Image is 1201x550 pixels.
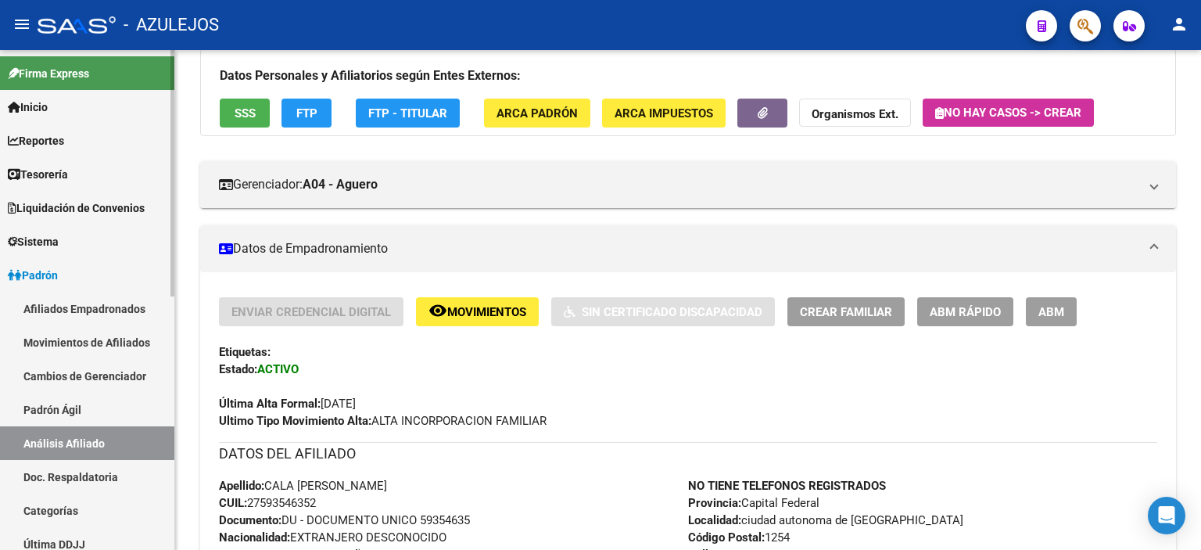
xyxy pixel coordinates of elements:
[257,362,299,376] strong: ACTIVO
[923,99,1094,127] button: No hay casos -> Crear
[219,176,1138,193] mat-panel-title: Gerenciador:
[602,99,726,128] button: ARCA Impuestos
[219,530,290,545] strong: Nacionalidad:
[582,305,762,319] span: Sin Certificado Discapacidad
[688,530,790,545] span: 1254
[812,107,898,121] strong: Organismos Ext.
[799,99,911,128] button: Organismos Ext.
[935,106,1081,120] span: No hay casos -> Crear
[688,530,765,545] strong: Código Postal:
[219,362,257,376] strong: Estado:
[219,530,446,545] span: EXTRANJERO DESCONOCIDO
[219,414,371,428] strong: Ultimo Tipo Movimiento Alta:
[296,106,317,120] span: FTP
[368,106,447,120] span: FTP - Titular
[615,106,713,120] span: ARCA Impuestos
[1026,297,1077,326] button: ABM
[219,479,264,493] strong: Apellido:
[497,106,578,120] span: ARCA Padrón
[219,496,316,510] span: 27593546352
[416,297,539,326] button: Movimientos
[231,305,391,319] span: Enviar Credencial Digital
[800,305,892,319] span: Crear Familiar
[219,397,321,411] strong: Última Alta Formal:
[219,297,403,326] button: Enviar Credencial Digital
[447,305,526,319] span: Movimientos
[8,267,58,284] span: Padrón
[219,397,356,411] span: [DATE]
[219,345,271,359] strong: Etiquetas:
[219,240,1138,257] mat-panel-title: Datos de Empadronamiento
[688,496,819,510] span: Capital Federal
[688,513,741,527] strong: Localidad:
[219,443,1157,465] h3: DATOS DEL AFILIADO
[8,166,68,183] span: Tesorería
[219,479,387,493] span: CALA [PERSON_NAME]
[1038,305,1064,319] span: ABM
[200,225,1176,272] mat-expansion-panel-header: Datos de Empadronamiento
[200,161,1176,208] mat-expansion-panel-header: Gerenciador:A04 - Aguero
[787,297,905,326] button: Crear Familiar
[219,496,247,510] strong: CUIL:
[219,513,281,527] strong: Documento:
[428,301,447,320] mat-icon: remove_red_eye
[356,99,460,128] button: FTP - Titular
[551,297,775,326] button: Sin Certificado Discapacidad
[281,99,332,128] button: FTP
[8,99,48,116] span: Inicio
[124,8,219,42] span: - AZULEJOS
[219,513,470,527] span: DU - DOCUMENTO UNICO 59354635
[1170,15,1188,34] mat-icon: person
[688,513,963,527] span: ciudad autonoma de [GEOGRAPHIC_DATA]
[917,297,1013,326] button: ABM Rápido
[220,99,270,128] button: SSS
[484,99,590,128] button: ARCA Padrón
[688,479,886,493] strong: NO TIENE TELEFONOS REGISTRADOS
[13,15,31,34] mat-icon: menu
[930,305,1001,319] span: ABM Rápido
[688,496,741,510] strong: Provincia:
[8,65,89,82] span: Firma Express
[8,200,145,217] span: Liquidación de Convenios
[8,132,64,149] span: Reportes
[1148,497,1185,534] div: Open Intercom Messenger
[219,414,547,428] span: ALTA INCORPORACION FAMILIAR
[220,65,1156,87] h3: Datos Personales y Afiliatorios según Entes Externos:
[303,176,378,193] strong: A04 - Aguero
[235,106,256,120] span: SSS
[8,233,59,250] span: Sistema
